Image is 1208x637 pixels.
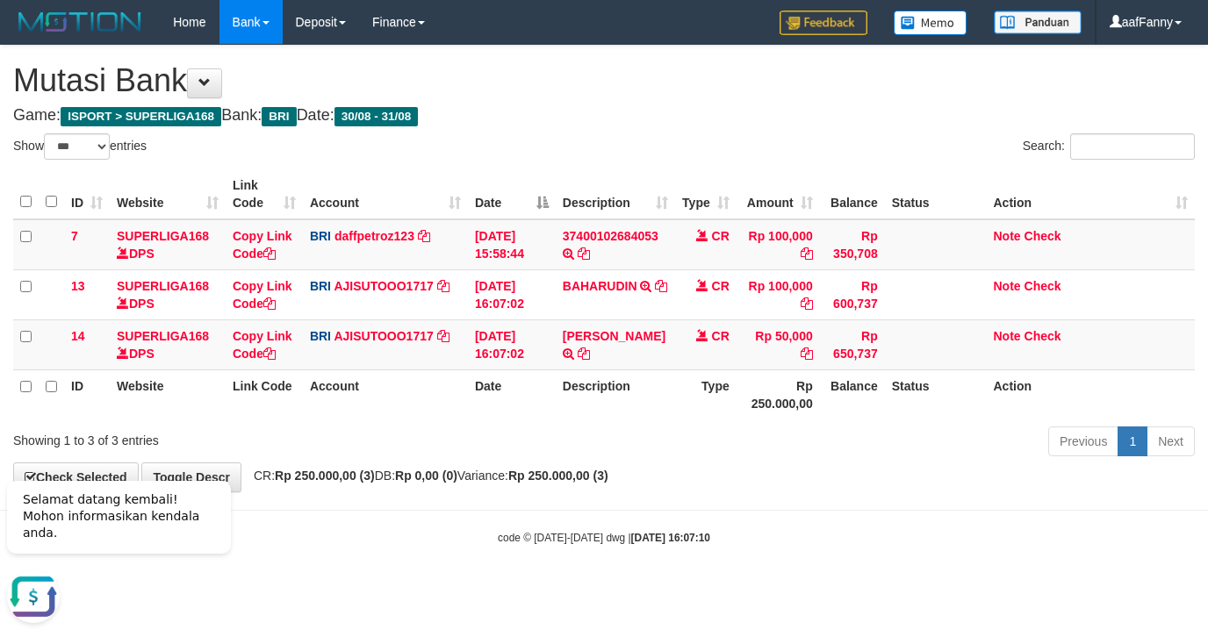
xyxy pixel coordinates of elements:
[233,329,292,361] a: Copy Link Code
[310,279,331,293] span: BRI
[418,229,430,243] a: Copy daffpetroz123 to clipboard
[994,329,1021,343] a: Note
[64,369,110,419] th: ID
[885,169,987,219] th: Status
[468,219,556,270] td: [DATE] 15:58:44
[1147,426,1195,456] a: Next
[631,532,710,544] strong: [DATE] 16:07:10
[737,219,820,270] td: Rp 100,000
[23,27,199,75] span: Selamat datang kembali! Mohon informasikan kendala anda.
[894,11,967,35] img: Button%20Memo.svg
[395,469,457,483] strong: Rp 0,00 (0)
[820,369,885,419] th: Balance
[987,169,1196,219] th: Action: activate to sort column ascending
[245,469,608,483] span: CR: DB: Variance:
[110,319,226,369] td: DPS
[994,229,1021,243] a: Note
[1048,426,1118,456] a: Previous
[13,107,1195,125] h4: Game: Bank: Date:
[563,329,665,343] a: [PERSON_NAME]
[801,247,813,261] a: Copy Rp 100,000 to clipboard
[987,369,1196,419] th: Action
[13,133,147,160] label: Show entries
[262,107,296,126] span: BRI
[712,229,730,243] span: CR
[994,11,1082,34] img: panduan.png
[737,369,820,419] th: Rp 250.000,00
[885,369,987,419] th: Status
[334,329,433,343] a: AJISUTOOO1717
[675,369,737,419] th: Type
[556,369,675,419] th: Description
[334,229,414,243] a: daffpetroz123
[71,329,85,343] span: 14
[820,169,885,219] th: Balance
[1025,279,1061,293] a: Check
[780,11,867,35] img: Feedback.jpg
[437,329,449,343] a: Copy AJISUTOOO1717 to clipboard
[233,229,292,261] a: Copy Link Code
[578,347,590,361] a: Copy AGUSTINA SINAG to clipboard
[141,462,241,492] a: Toggle Descr
[737,319,820,369] td: Rp 50,000
[110,269,226,319] td: DPS
[275,469,375,483] strong: Rp 250.000,00 (3)
[820,269,885,319] td: Rp 600,737
[1070,133,1195,160] input: Search:
[801,347,813,361] a: Copy Rp 50,000 to clipboard
[303,369,468,419] th: Account
[13,63,1195,98] h1: Mutasi Bank
[226,369,303,419] th: Link Code
[7,105,60,158] button: Open LiveChat chat widget
[994,279,1021,293] a: Note
[310,229,331,243] span: BRI
[563,279,637,293] a: BAHARUDIN
[117,279,209,293] a: SUPERLIGA168
[117,329,209,343] a: SUPERLIGA168
[13,9,147,35] img: MOTION_logo.png
[468,319,556,369] td: [DATE] 16:07:02
[117,229,209,243] a: SUPERLIGA168
[61,107,221,126] span: ISPORT > SUPERLIGA168
[71,279,85,293] span: 13
[468,169,556,219] th: Date: activate to sort column descending
[1023,133,1195,160] label: Search:
[556,169,675,219] th: Description: activate to sort column ascending
[44,133,110,160] select: Showentries
[468,269,556,319] td: [DATE] 16:07:02
[334,279,433,293] a: AJISUTOOO1717
[71,229,78,243] span: 7
[712,279,730,293] span: CR
[226,169,303,219] th: Link Code: activate to sort column ascending
[110,169,226,219] th: Website: activate to sort column ascending
[563,229,658,243] a: 37400102684053
[655,279,667,293] a: Copy BAHARUDIN to clipboard
[1118,426,1147,456] a: 1
[13,425,490,449] div: Showing 1 to 3 of 3 entries
[303,169,468,219] th: Account: activate to sort column ascending
[110,369,226,419] th: Website
[468,369,556,419] th: Date
[233,279,292,311] a: Copy Link Code
[498,532,710,544] small: code © [DATE]-[DATE] dwg |
[578,247,590,261] a: Copy 37400102684053 to clipboard
[64,169,110,219] th: ID: activate to sort column ascending
[712,329,730,343] span: CR
[675,169,737,219] th: Type: activate to sort column ascending
[1025,229,1061,243] a: Check
[737,269,820,319] td: Rp 100,000
[820,319,885,369] td: Rp 650,737
[1025,329,1061,343] a: Check
[508,469,608,483] strong: Rp 250.000,00 (3)
[13,462,139,492] a: Check Selected
[801,297,813,311] a: Copy Rp 100,000 to clipboard
[110,219,226,270] td: DPS
[820,219,885,270] td: Rp 350,708
[310,329,331,343] span: BRI
[737,169,820,219] th: Amount: activate to sort column ascending
[334,107,419,126] span: 30/08 - 31/08
[437,279,449,293] a: Copy AJISUTOOO1717 to clipboard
